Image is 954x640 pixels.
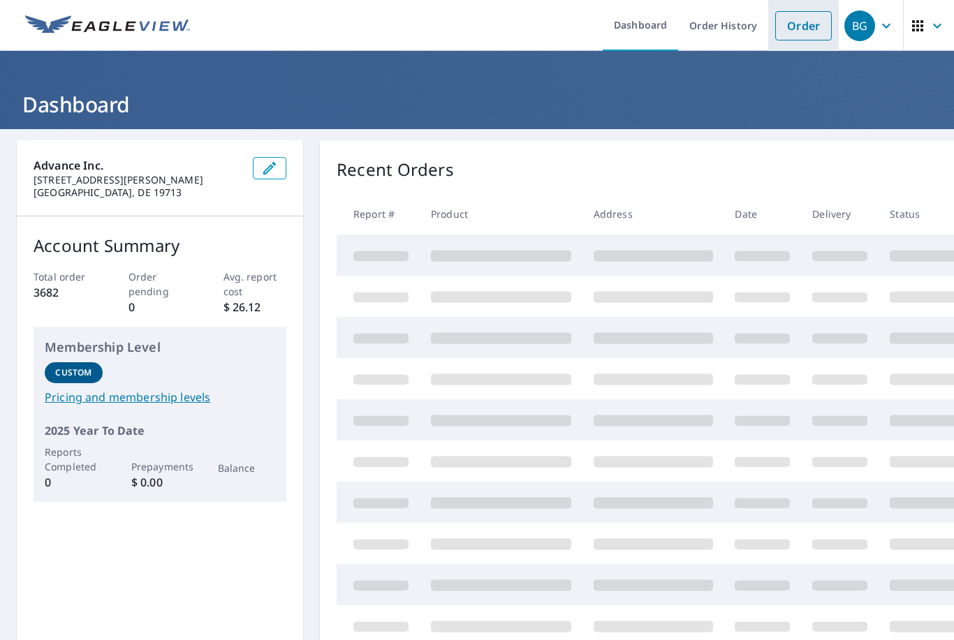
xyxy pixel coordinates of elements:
[55,366,91,379] p: Custom
[582,193,724,235] th: Address
[25,15,190,36] img: EV Logo
[223,269,287,299] p: Avg. report cost
[45,338,275,357] p: Membership Level
[45,389,275,405] a: Pricing and membership levels
[337,157,454,182] p: Recent Orders
[45,445,103,474] p: Reports Completed
[34,157,242,174] p: Advance Inc.
[17,90,937,119] h1: Dashboard
[223,299,287,315] p: $ 26.12
[34,269,97,284] p: Total order
[34,284,97,301] p: 3682
[420,193,582,235] th: Product
[45,474,103,491] p: 0
[34,186,242,199] p: [GEOGRAPHIC_DATA], DE 19713
[34,233,286,258] p: Account Summary
[34,174,242,186] p: [STREET_ADDRESS][PERSON_NAME]
[775,11,832,40] a: Order
[131,474,189,491] p: $ 0.00
[724,193,801,235] th: Date
[337,193,420,235] th: Report #
[129,269,192,299] p: Order pending
[218,461,276,475] p: Balance
[45,422,275,439] p: 2025 Year To Date
[131,459,189,474] p: Prepayments
[844,10,875,41] div: BG
[129,299,192,315] p: 0
[801,193,879,235] th: Delivery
